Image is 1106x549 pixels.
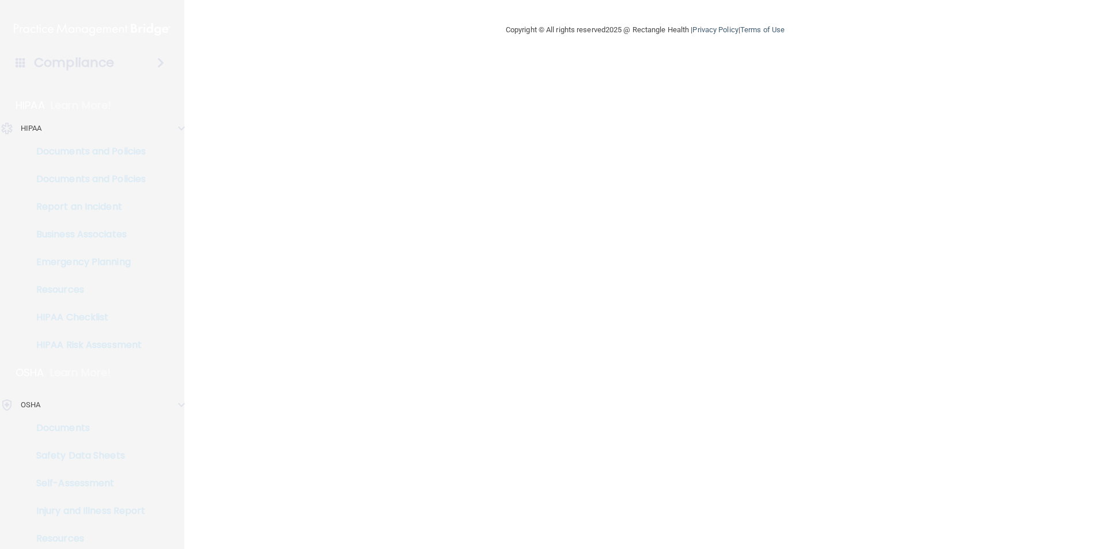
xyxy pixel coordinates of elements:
[14,18,171,41] img: PMB logo
[7,284,165,296] p: Resources
[50,366,111,380] p: Learn More!
[692,25,738,34] a: Privacy Policy
[16,99,45,112] p: HIPAA
[7,312,165,323] p: HIPAA Checklist
[7,201,165,213] p: Report an Incident
[7,505,165,517] p: Injury and Illness Report
[16,366,44,380] p: OSHA
[7,256,165,268] p: Emergency Planning
[21,398,40,412] p: OSHA
[740,25,785,34] a: Terms of Use
[7,229,165,240] p: Business Associates
[435,12,855,48] div: Copyright © All rights reserved 2025 @ Rectangle Health | |
[34,55,114,71] h4: Compliance
[21,122,42,135] p: HIPAA
[51,99,112,112] p: Learn More!
[7,173,165,185] p: Documents and Policies
[7,146,165,157] p: Documents and Policies
[7,533,165,544] p: Resources
[7,478,165,489] p: Self-Assessment
[7,339,165,351] p: HIPAA Risk Assessment
[7,422,165,434] p: Documents
[7,450,165,461] p: Safety Data Sheets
